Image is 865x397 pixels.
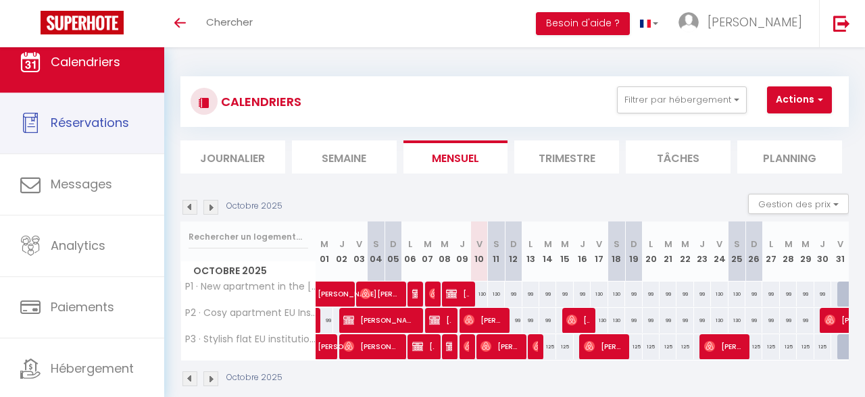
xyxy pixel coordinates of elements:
[460,238,465,250] abbr: J
[429,307,451,333] span: [PERSON_NAME]
[660,308,676,333] div: 99
[833,15,850,32] img: logout
[716,238,722,250] abbr: V
[556,282,573,307] div: 99
[488,282,505,307] div: 130
[408,238,412,250] abbr: L
[728,308,745,333] div: 130
[625,282,642,307] div: 99
[180,140,285,174] li: Journalier
[625,221,642,282] th: 19
[694,308,711,333] div: 99
[556,221,573,282] th: 15
[649,238,653,250] abbr: L
[218,86,301,117] h3: CALENDRIERS
[751,238,758,250] abbr: D
[797,221,814,282] th: 29
[678,12,699,32] img: ...
[626,140,731,174] li: Tâches
[311,282,328,307] a: [PERSON_NAME]
[769,238,773,250] abbr: L
[596,238,602,250] abbr: V
[505,308,522,333] div: 99
[676,334,693,359] div: 125
[584,334,623,359] span: [PERSON_NAME]
[574,282,591,307] div: 99
[762,308,779,333] div: 99
[226,371,282,384] p: Octobre 2025
[737,140,842,174] li: Planning
[360,281,399,307] span: [PERSON_NAME]
[608,282,625,307] div: 130
[436,221,453,282] th: 08
[780,308,797,333] div: 99
[339,238,345,250] abbr: J
[480,334,520,359] span: [PERSON_NAME]
[814,221,831,282] th: 30
[591,282,608,307] div: 130
[183,334,318,344] span: P3 · Stylish flat EU institutions
[183,308,318,318] span: P2 · Cosy apartment EU Institutions
[643,334,660,359] div: 125
[711,308,728,333] div: 130
[539,308,556,333] div: 99
[631,238,637,250] abbr: D
[608,308,625,333] div: 130
[814,282,831,307] div: 99
[316,221,333,282] th: 01
[181,261,316,281] span: Octobre 2025
[660,221,676,282] th: 21
[780,221,797,282] th: 28
[385,221,401,282] th: 05
[614,238,620,250] abbr: S
[544,238,552,250] abbr: M
[699,238,705,250] abbr: J
[797,282,814,307] div: 99
[528,238,533,250] abbr: L
[694,282,711,307] div: 99
[533,334,538,359] span: [PERSON_NAME]
[625,308,642,333] div: 99
[441,238,449,250] abbr: M
[831,221,849,282] th: 31
[464,334,469,359] span: Matis Hurion
[514,140,619,174] li: Trimestre
[566,307,589,333] span: [PERSON_NAME]
[643,308,660,333] div: 99
[470,282,487,307] div: 130
[748,194,849,214] button: Gestion des prix
[762,334,779,359] div: 125
[41,11,124,34] img: Super Booking
[694,221,711,282] th: 23
[316,308,333,333] div: 99
[429,281,435,307] span: [PERSON_NAME]
[762,282,779,307] div: 99
[412,281,418,307] span: [PERSON_NAME]
[574,221,591,282] th: 16
[350,221,367,282] th: 03
[51,361,134,377] span: Hébergement
[373,238,379,250] abbr: S
[711,282,728,307] div: 130
[785,238,793,250] abbr: M
[419,221,436,282] th: 07
[643,282,660,307] div: 99
[837,238,843,250] abbr: V
[539,221,556,282] th: 14
[318,274,380,300] span: [PERSON_NAME]
[728,221,745,282] th: 25
[51,237,105,254] span: Analytics
[51,53,120,70] span: Calendriers
[660,282,676,307] div: 99
[333,221,350,282] th: 02
[539,334,556,359] div: 125
[505,221,522,282] th: 12
[318,327,349,352] span: [PERSON_NAME]
[676,221,693,282] th: 22
[320,238,328,250] abbr: M
[510,238,517,250] abbr: D
[446,334,451,359] span: [PERSON_NAME]
[734,238,740,250] abbr: S
[780,334,797,359] div: 125
[522,221,539,282] th: 13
